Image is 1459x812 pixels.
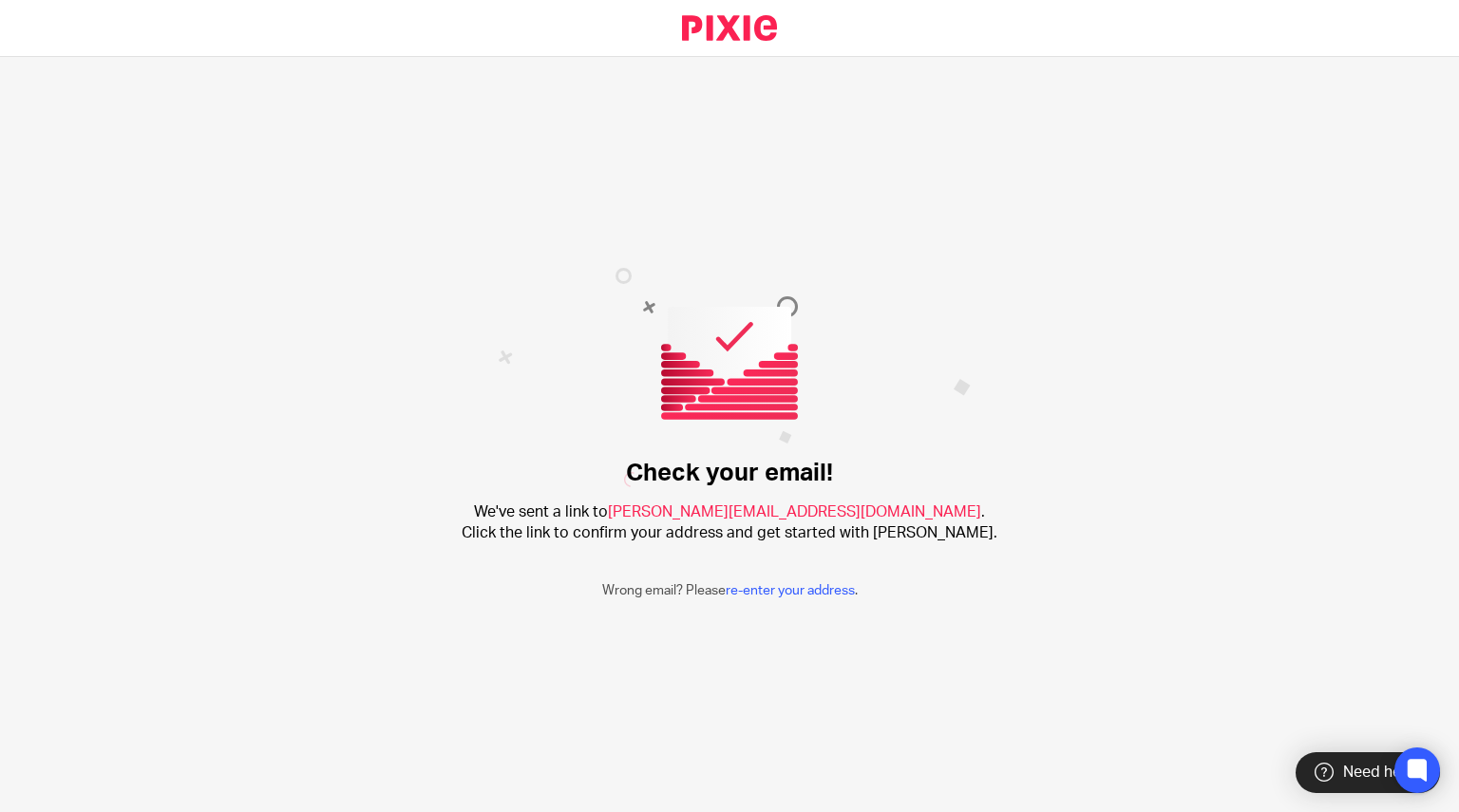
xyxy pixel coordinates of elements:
h1: Check your email! [626,459,833,488]
span: [PERSON_NAME][EMAIL_ADDRESS][DOMAIN_NAME] [608,504,981,519]
a: re-enter your address [726,584,855,597]
img: Confirm email image [498,268,971,487]
h2: We've sent a link to . Click the link to confirm your address and get started with [PERSON_NAME]. [462,502,997,543]
div: Need help? [1296,752,1440,793]
p: Wrong email? Please . [602,581,858,600]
